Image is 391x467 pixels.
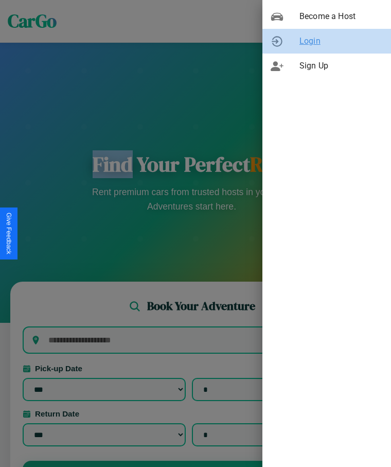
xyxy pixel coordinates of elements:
span: Sign Up [299,60,383,72]
div: Sign Up [262,54,391,78]
div: Login [262,29,391,54]
div: Give Feedback [5,213,12,254]
div: Become a Host [262,4,391,29]
span: Become a Host [299,10,383,23]
span: Login [299,35,383,47]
